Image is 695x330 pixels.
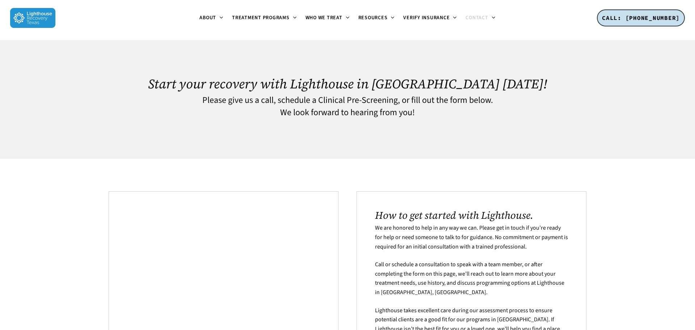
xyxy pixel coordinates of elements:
span: CALL: [PHONE_NUMBER] [602,14,680,21]
span: Who We Treat [306,14,342,21]
p: Call or schedule a consultation to speak with a team member, or after completing the form on this... [375,260,568,306]
a: CALL: [PHONE_NUMBER] [597,9,685,27]
span: Contact [466,14,488,21]
a: Contact [461,15,500,21]
h1: Start your recovery with Lighthouse in [GEOGRAPHIC_DATA] [DATE]! [109,76,586,91]
span: Verify Insurance [403,14,450,21]
a: Who We Treat [301,15,354,21]
a: Treatment Programs [228,15,301,21]
span: Treatment Programs [232,14,290,21]
span: Resources [358,14,388,21]
span: About [199,14,216,21]
a: Verify Insurance [399,15,461,21]
a: Resources [354,15,399,21]
a: About [195,15,228,21]
img: Lighthouse Recovery Texas [10,8,55,28]
h4: We look forward to hearing from you! [109,108,586,117]
h2: How to get started with Lighthouse. [375,209,568,221]
span: We are honored to help in any way we can. Please get in touch if you’re ready for help or need so... [375,224,568,250]
h4: Please give us a call, schedule a Clinical Pre-Screening, or fill out the form below. [109,96,586,105]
